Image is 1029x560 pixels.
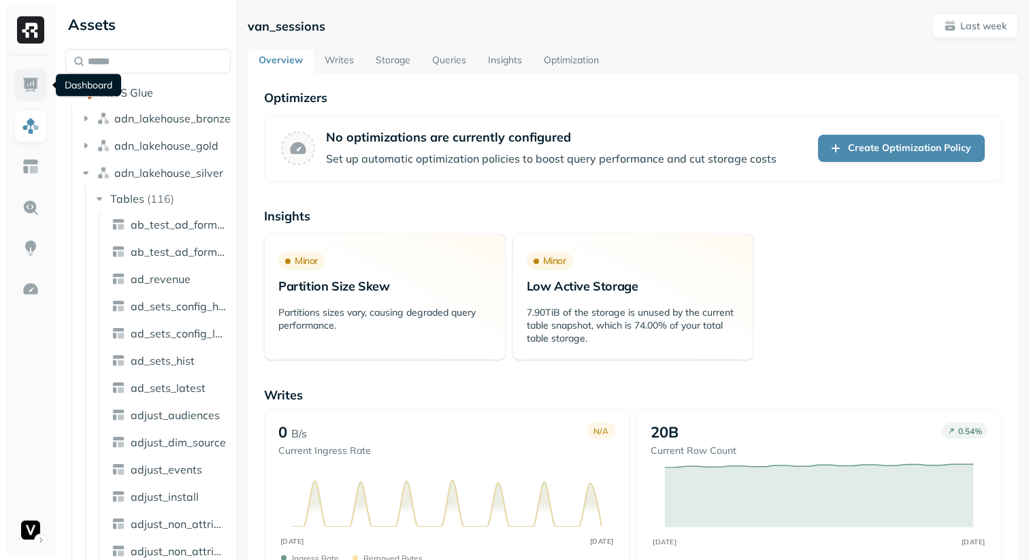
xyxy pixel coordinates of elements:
[22,240,39,257] img: Insights
[365,49,421,73] a: Storage
[131,381,206,395] span: ad_sets_latest
[21,521,40,540] img: Voodoo
[112,544,125,558] img: table
[106,377,233,399] a: ad_sets_latest
[147,192,174,205] p: ( 116 )
[97,166,110,180] img: namespace
[79,162,231,184] button: adn_lakehouse_silver
[314,49,365,73] a: Writes
[477,49,533,73] a: Insights
[97,112,110,125] img: namespace
[818,135,985,162] a: Create Optimization Policy
[421,49,477,73] a: Queries
[106,350,233,372] a: ad_sets_hist
[295,254,318,267] p: Minor
[326,150,777,167] p: Set up automatic optimization policies to boost query performance and cut storage costs
[278,423,287,442] p: 0
[131,544,227,558] span: adjust_non_attributed_iap
[112,327,125,340] img: table
[543,254,566,267] p: Minor
[112,408,125,422] img: table
[106,486,233,508] a: adjust_install
[131,245,227,259] span: ab_test_ad_format_layout_config_latest
[112,299,125,313] img: table
[278,444,371,457] p: Current Ingress Rate
[131,327,227,340] span: ad_sets_config_latest
[112,218,125,231] img: table
[112,354,125,367] img: table
[651,444,736,457] p: Current Row Count
[106,295,233,317] a: ad_sets_config_hist
[278,306,491,332] p: Partitions sizes vary, causing degraded query performance.
[79,135,231,157] button: adn_lakehouse_gold
[112,245,125,259] img: table
[112,463,125,476] img: table
[131,463,202,476] span: adjust_events
[589,537,613,546] tspan: [DATE]
[106,241,233,263] a: ab_test_ad_format_layout_config_latest
[278,278,491,294] p: Partition Size Skew
[264,90,1002,105] p: Optimizers
[56,74,121,97] div: Dashboard
[112,517,125,531] img: table
[131,218,227,231] span: ab_test_ad_format_layout_config_hist
[326,129,777,145] p: No optimizations are currently configured
[79,108,231,129] button: adn_lakehouse_bronze
[653,538,676,546] tspan: [DATE]
[960,20,1007,33] p: Last week
[65,14,231,35] div: Assets
[17,16,44,44] img: Ryft
[527,278,740,294] p: Low Active Storage
[131,408,220,422] span: adjust_audiences
[248,18,325,34] p: van_sessions
[22,76,39,94] img: Dashboard
[527,306,740,345] p: 7.90TiB of the storage is unused by the current table snapshot, which is 74.00% of your total tab...
[131,435,226,449] span: adjust_dim_source
[131,272,191,286] span: ad_revenue
[593,426,608,436] p: N/A
[248,49,314,73] a: Overview
[958,426,982,436] p: 0.54 %
[962,538,985,546] tspan: [DATE]
[101,86,153,99] span: AWS Glue
[97,139,110,152] img: namespace
[112,381,125,395] img: table
[65,82,231,103] button: AWS Glue
[106,431,233,453] a: adjust_dim_source
[114,166,223,180] span: adn_lakehouse_silver
[264,387,1002,403] p: Writes
[932,14,1018,38] button: Last week
[114,139,218,152] span: adn_lakehouse_gold
[106,323,233,344] a: ad_sets_config_latest
[22,117,39,135] img: Assets
[264,208,1002,224] p: Insights
[106,513,233,535] a: adjust_non_attributed_ad_revenue
[291,425,307,442] p: B/s
[106,214,233,235] a: ab_test_ad_format_layout_config_hist
[112,435,125,449] img: table
[22,158,39,176] img: Asset Explorer
[131,354,195,367] span: ad_sets_hist
[112,490,125,504] img: table
[131,517,227,531] span: adjust_non_attributed_ad_revenue
[106,268,233,290] a: ad_revenue
[22,280,39,298] img: Optimization
[131,299,227,313] span: ad_sets_config_hist
[651,423,679,442] p: 20B
[131,490,199,504] span: adjust_install
[110,192,144,205] span: Tables
[533,49,610,73] a: Optimization
[114,112,231,125] span: adn_lakehouse_bronze
[280,537,304,546] tspan: [DATE]
[93,188,232,210] button: Tables(116)
[106,459,233,480] a: adjust_events
[22,199,39,216] img: Query Explorer
[106,404,233,426] a: adjust_audiences
[112,272,125,286] img: table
